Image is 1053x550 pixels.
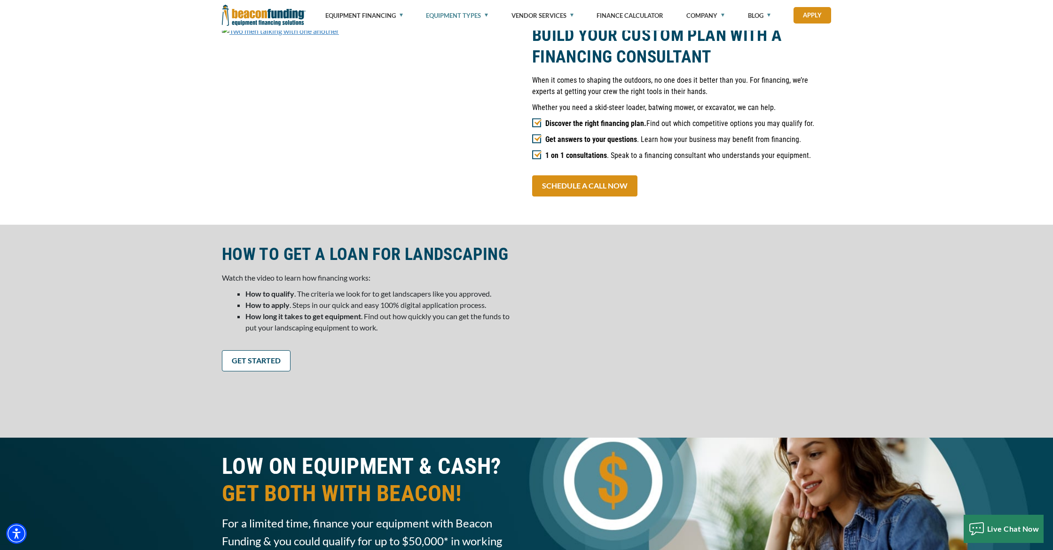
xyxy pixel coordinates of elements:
img: Two men talking with one another [222,25,339,37]
a: Two men talking with one another [222,25,339,34]
strong: How long it takes to get equipment [245,312,361,321]
iframe: 6 Simple Steps to Equipment Financing with Beacon Funding [532,244,831,412]
strong: How to apply [245,300,290,309]
strong: 1 on 1 consultations [545,151,607,160]
a: GET STARTED [222,350,291,371]
a: SCHEDULE A CALL NOW [532,175,637,196]
strong: Get answers to your questions [545,135,637,144]
p: Find out which competitive options you may qualify for. [532,118,831,129]
p: Watch the video to learn how financing works: [222,272,521,283]
span: GET BOTH WITH BEACON! [222,480,521,507]
h1: LOW ON EQUIPMENT & CASH? [222,453,521,507]
li: . Steps in our quick and easy 100% digital application process. [245,299,521,311]
p: . Speak to a financing consultant who understands your equipment. [532,150,831,161]
p: When it comes to shaping the outdoors, no one does it better than you. For financing, we’re exper... [532,75,831,97]
button: Live Chat Now [964,515,1044,543]
span: Live Chat Now [987,524,1039,533]
h2: HOW TO GET A LOAN FOR LANDSCAPING [222,244,521,265]
p: . Learn how your business may benefit from financing. [532,134,831,145]
a: Apply [794,7,831,24]
p: Whether you need a skid-steer loader, batwing mower, or excavator, we can help. [532,102,831,113]
h2: BUILD YOUR CUSTOM PLAN WITH A FINANCING CONSULTANT [532,24,831,68]
li: . Find out how quickly you can get the funds to put your landscaping equipment to work. [245,311,521,333]
strong: How to qualify [245,289,294,298]
div: Accessibility Menu [6,523,27,544]
li: . The criteria we look for to get landscapers like you approved. [245,288,521,299]
strong: Discover the right financing plan. [545,119,646,128]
